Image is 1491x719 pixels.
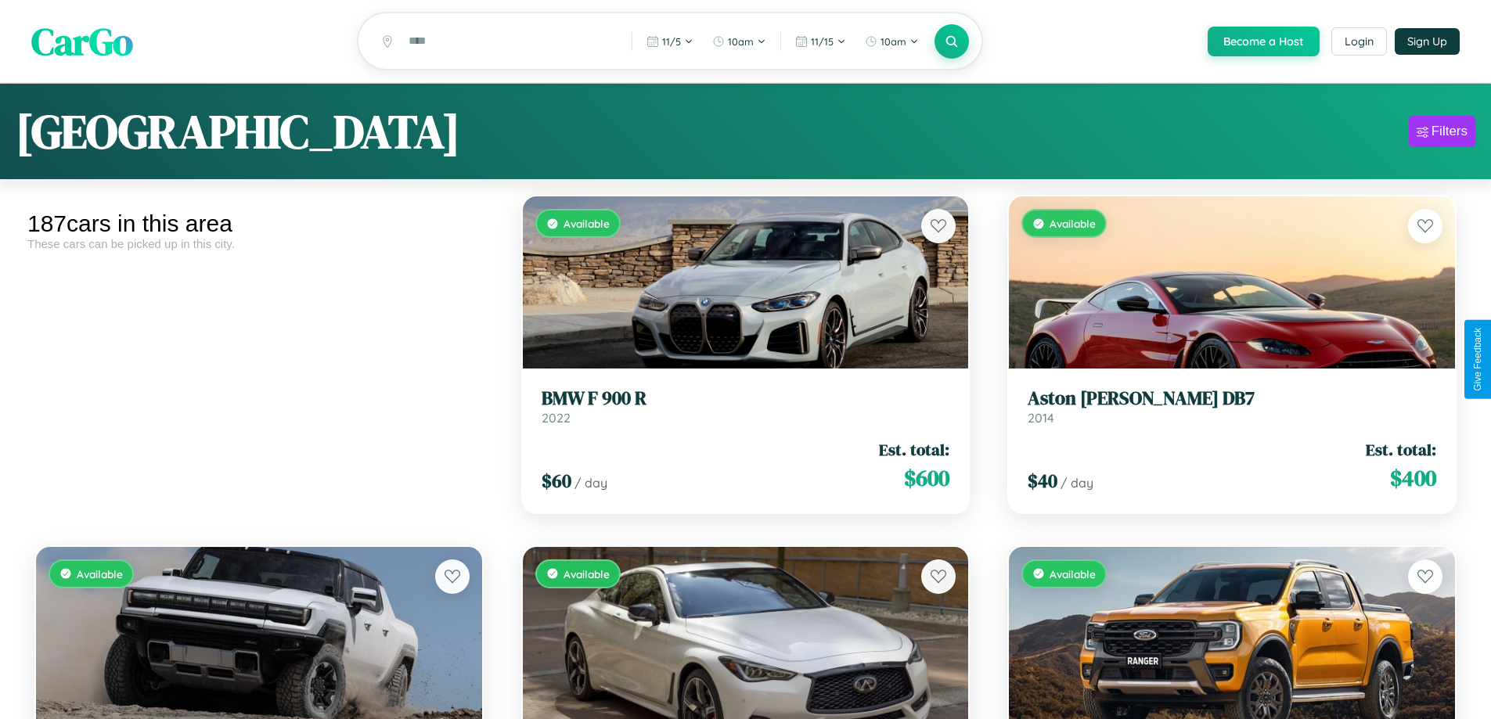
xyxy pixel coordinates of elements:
span: 10am [728,35,754,48]
span: 11 / 15 [811,35,834,48]
h3: BMW F 900 R [542,387,950,410]
span: Available [77,567,123,581]
span: $ 600 [904,462,949,494]
h1: [GEOGRAPHIC_DATA] [16,99,460,164]
span: / day [1061,475,1093,491]
span: $ 40 [1028,468,1057,494]
span: Available [1050,567,1096,581]
span: 2022 [542,410,571,426]
button: 10am [857,29,927,54]
span: Est. total: [1366,438,1436,461]
button: 11/15 [787,29,854,54]
a: BMW F 900 R2022 [542,387,950,426]
button: Become a Host [1208,27,1320,56]
span: 2014 [1028,410,1054,426]
span: Available [1050,217,1096,230]
span: 10am [881,35,906,48]
div: Give Feedback [1472,328,1483,391]
span: CarGo [31,16,133,67]
div: 187 cars in this area [27,210,491,237]
div: Filters [1432,124,1468,139]
button: Login [1331,27,1387,56]
span: Available [564,567,610,581]
span: $ 400 [1390,462,1436,494]
span: / day [574,475,607,491]
button: 10am [704,29,774,54]
span: 11 / 5 [662,35,681,48]
a: Aston [PERSON_NAME] DB72014 [1028,387,1436,426]
button: Sign Up [1395,28,1460,55]
button: Filters [1409,116,1475,147]
h3: Aston [PERSON_NAME] DB7 [1028,387,1436,410]
span: $ 60 [542,468,571,494]
div: These cars can be picked up in this city. [27,237,491,250]
span: Est. total: [879,438,949,461]
button: 11/5 [639,29,701,54]
span: Available [564,217,610,230]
